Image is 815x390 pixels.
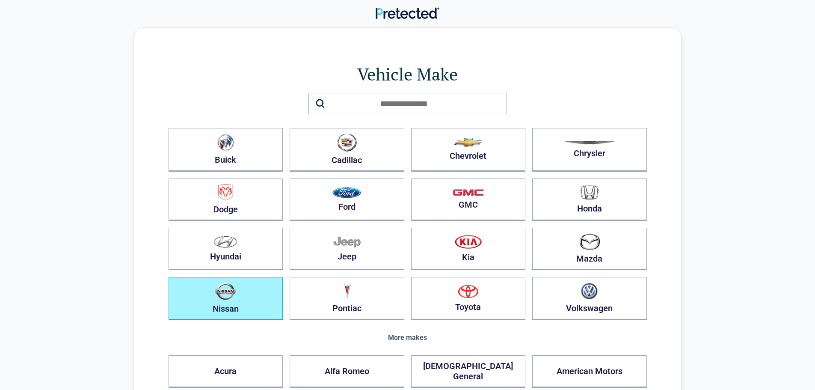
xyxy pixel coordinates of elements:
[411,355,526,388] button: [DEMOGRAPHIC_DATA] General
[411,228,526,270] button: Kia
[290,355,404,388] button: Alfa Romeo
[290,228,404,270] button: Jeep
[411,179,526,221] button: GMC
[532,355,647,388] button: American Motors
[169,334,647,342] div: More makes
[169,179,283,221] button: Dodge
[169,62,647,86] h1: Vehicle Make
[411,277,526,320] button: Toyota
[290,128,404,172] button: Cadillac
[169,277,283,320] button: Nissan
[411,128,526,172] button: Chevrolet
[290,277,404,320] button: Pontiac
[532,179,647,221] button: Honda
[532,228,647,270] button: Mazda
[169,228,283,270] button: Hyundai
[290,179,404,221] button: Ford
[532,128,647,172] button: Chrysler
[169,128,283,172] button: Buick
[169,355,283,388] button: Acura
[532,277,647,320] button: Volkswagen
